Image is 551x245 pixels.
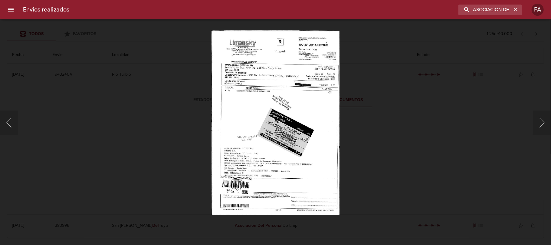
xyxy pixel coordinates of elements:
[533,111,551,135] button: Siguiente
[532,4,544,16] div: FA
[23,5,69,15] h6: Envios realizados
[4,2,18,17] button: menu
[532,4,544,16] div: Abrir información de usuario
[212,30,339,215] img: Image
[458,5,512,15] input: buscar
